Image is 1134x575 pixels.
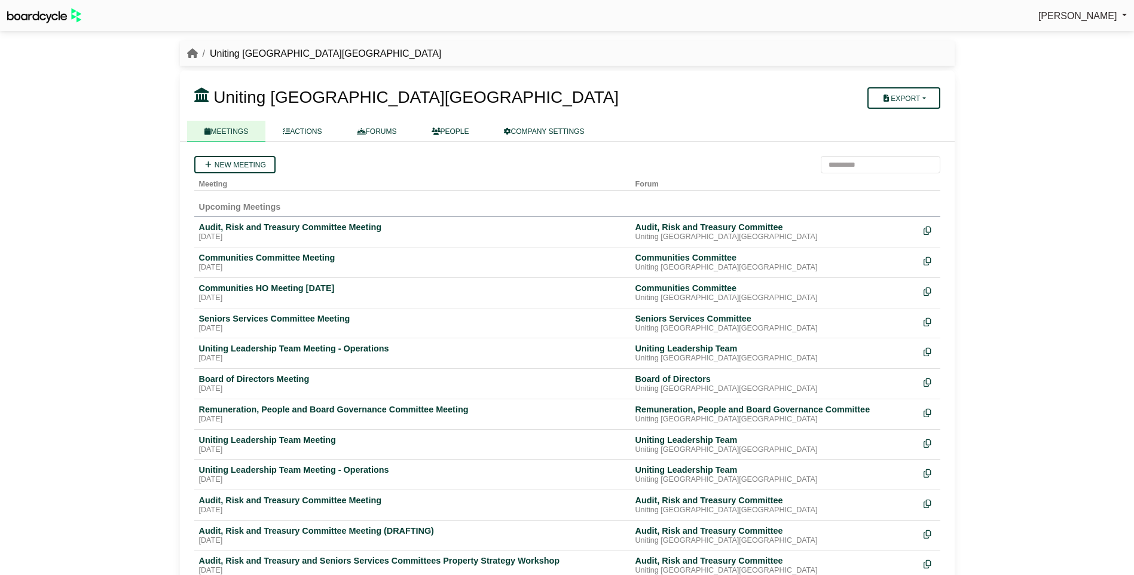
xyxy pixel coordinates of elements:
[199,506,626,515] div: [DATE]
[199,233,626,242] div: [DATE]
[199,293,626,303] div: [DATE]
[867,87,940,109] button: Export
[199,525,626,536] div: Audit, Risk and Treasury Committee Meeting (DRAFTING)
[199,222,626,242] a: Audit, Risk and Treasury Committee Meeting [DATE]
[199,435,626,455] a: Uniting Leadership Team Meeting [DATE]
[199,555,626,566] div: Audit, Risk and Treasury and Seniors Services Committees Property Strategy Workshop
[635,233,914,242] div: Uniting [GEOGRAPHIC_DATA][GEOGRAPHIC_DATA]
[635,343,914,363] a: Uniting Leadership Team Uniting [GEOGRAPHIC_DATA][GEOGRAPHIC_DATA]
[635,263,914,273] div: Uniting [GEOGRAPHIC_DATA][GEOGRAPHIC_DATA]
[635,313,914,324] div: Seniors Services Committee
[199,445,626,455] div: [DATE]
[194,156,276,173] a: New meeting
[635,495,914,515] a: Audit, Risk and Treasury Committee Uniting [GEOGRAPHIC_DATA][GEOGRAPHIC_DATA]
[635,324,914,334] div: Uniting [GEOGRAPHIC_DATA][GEOGRAPHIC_DATA]
[635,222,914,233] div: Audit, Risk and Treasury Committee
[7,8,81,23] img: BoardcycleBlackGreen-aaafeed430059cb809a45853b8cf6d952af9d84e6e89e1f1685b34bfd5cb7d64.svg
[924,404,936,420] div: Make a copy
[199,415,626,424] div: [DATE]
[199,374,626,394] a: Board of Directors Meeting [DATE]
[635,283,914,303] a: Communities Committee Uniting [GEOGRAPHIC_DATA][GEOGRAPHIC_DATA]
[635,404,914,415] div: Remuneration, People and Board Governance Committee
[187,46,442,62] nav: breadcrumb
[198,46,442,62] li: Uniting [GEOGRAPHIC_DATA][GEOGRAPHIC_DATA]
[635,283,914,293] div: Communities Committee
[635,555,914,566] div: Audit, Risk and Treasury Committee
[924,252,936,268] div: Make a copy
[199,313,626,324] div: Seniors Services Committee Meeting
[199,343,626,363] a: Uniting Leadership Team Meeting - Operations [DATE]
[199,202,281,212] span: Upcoming Meetings
[340,121,414,142] a: FORUMS
[635,374,914,384] div: Board of Directors
[199,536,626,546] div: [DATE]
[635,464,914,485] a: Uniting Leadership Team Uniting [GEOGRAPHIC_DATA][GEOGRAPHIC_DATA]
[631,173,919,191] th: Forum
[199,404,626,424] a: Remuneration, People and Board Governance Committee Meeting [DATE]
[924,464,936,481] div: Make a copy
[635,495,914,506] div: Audit, Risk and Treasury Committee
[635,293,914,303] div: Uniting [GEOGRAPHIC_DATA][GEOGRAPHIC_DATA]
[199,495,626,506] div: Audit, Risk and Treasury Committee Meeting
[199,374,626,384] div: Board of Directors Meeting
[194,173,631,191] th: Meeting
[924,495,936,511] div: Make a copy
[924,555,936,571] div: Make a copy
[199,283,626,293] div: Communities HO Meeting [DATE]
[635,313,914,334] a: Seniors Services Committee Uniting [GEOGRAPHIC_DATA][GEOGRAPHIC_DATA]
[1038,11,1117,21] span: [PERSON_NAME]
[635,252,914,263] div: Communities Committee
[199,252,626,263] div: Communities Committee Meeting
[199,313,626,334] a: Seniors Services Committee Meeting [DATE]
[635,374,914,394] a: Board of Directors Uniting [GEOGRAPHIC_DATA][GEOGRAPHIC_DATA]
[199,464,626,475] div: Uniting Leadership Team Meeting - Operations
[635,435,914,455] a: Uniting Leadership Team Uniting [GEOGRAPHIC_DATA][GEOGRAPHIC_DATA]
[635,464,914,475] div: Uniting Leadership Team
[635,536,914,546] div: Uniting [GEOGRAPHIC_DATA][GEOGRAPHIC_DATA]
[635,415,914,424] div: Uniting [GEOGRAPHIC_DATA][GEOGRAPHIC_DATA]
[635,525,914,546] a: Audit, Risk and Treasury Committee Uniting [GEOGRAPHIC_DATA][GEOGRAPHIC_DATA]
[635,445,914,455] div: Uniting [GEOGRAPHIC_DATA][GEOGRAPHIC_DATA]
[414,121,487,142] a: PEOPLE
[635,525,914,536] div: Audit, Risk and Treasury Committee
[199,354,626,363] div: [DATE]
[487,121,602,142] a: COMPANY SETTINGS
[199,252,626,273] a: Communities Committee Meeting [DATE]
[199,283,626,303] a: Communities HO Meeting [DATE] [DATE]
[635,354,914,363] div: Uniting [GEOGRAPHIC_DATA][GEOGRAPHIC_DATA]
[199,435,626,445] div: Uniting Leadership Team Meeting
[199,324,626,334] div: [DATE]
[924,343,936,359] div: Make a copy
[924,222,936,238] div: Make a copy
[199,525,626,546] a: Audit, Risk and Treasury Committee Meeting (DRAFTING) [DATE]
[924,525,936,542] div: Make a copy
[924,374,936,390] div: Make a copy
[213,88,619,106] span: Uniting [GEOGRAPHIC_DATA][GEOGRAPHIC_DATA]
[635,252,914,273] a: Communities Committee Uniting [GEOGRAPHIC_DATA][GEOGRAPHIC_DATA]
[924,313,936,329] div: Make a copy
[199,343,626,354] div: Uniting Leadership Team Meeting - Operations
[635,343,914,354] div: Uniting Leadership Team
[924,435,936,451] div: Make a copy
[199,464,626,485] a: Uniting Leadership Team Meeting - Operations [DATE]
[199,495,626,515] a: Audit, Risk and Treasury Committee Meeting [DATE]
[1038,8,1127,24] a: [PERSON_NAME]
[635,222,914,242] a: Audit, Risk and Treasury Committee Uniting [GEOGRAPHIC_DATA][GEOGRAPHIC_DATA]
[635,435,914,445] div: Uniting Leadership Team
[199,475,626,485] div: [DATE]
[199,404,626,415] div: Remuneration, People and Board Governance Committee Meeting
[635,404,914,424] a: Remuneration, People and Board Governance Committee Uniting [GEOGRAPHIC_DATA][GEOGRAPHIC_DATA]
[924,283,936,299] div: Make a copy
[187,121,266,142] a: MEETINGS
[635,475,914,485] div: Uniting [GEOGRAPHIC_DATA][GEOGRAPHIC_DATA]
[265,121,339,142] a: ACTIONS
[199,384,626,394] div: [DATE]
[199,222,626,233] div: Audit, Risk and Treasury Committee Meeting
[635,384,914,394] div: Uniting [GEOGRAPHIC_DATA][GEOGRAPHIC_DATA]
[635,506,914,515] div: Uniting [GEOGRAPHIC_DATA][GEOGRAPHIC_DATA]
[199,263,626,273] div: [DATE]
